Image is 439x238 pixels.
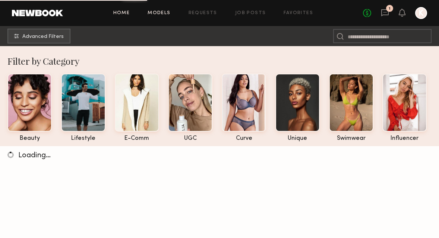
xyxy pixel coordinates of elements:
a: Favorites [284,11,313,16]
div: unique [275,135,320,142]
span: Loading… [18,152,51,159]
div: Filter by Category [7,55,439,67]
a: K [415,7,427,19]
span: Advanced Filters [22,34,64,39]
a: Requests [189,11,217,16]
a: Home [113,11,130,16]
div: 1 [389,7,391,11]
div: UGC [168,135,212,142]
a: Job Posts [235,11,266,16]
a: Models [148,11,170,16]
button: Advanced Filters [7,29,70,44]
div: influencer [382,135,427,142]
div: beauty [7,135,52,142]
div: e-comm [115,135,159,142]
div: curve [222,135,266,142]
div: lifestyle [61,135,105,142]
a: 1 [381,9,389,18]
div: swimwear [329,135,373,142]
